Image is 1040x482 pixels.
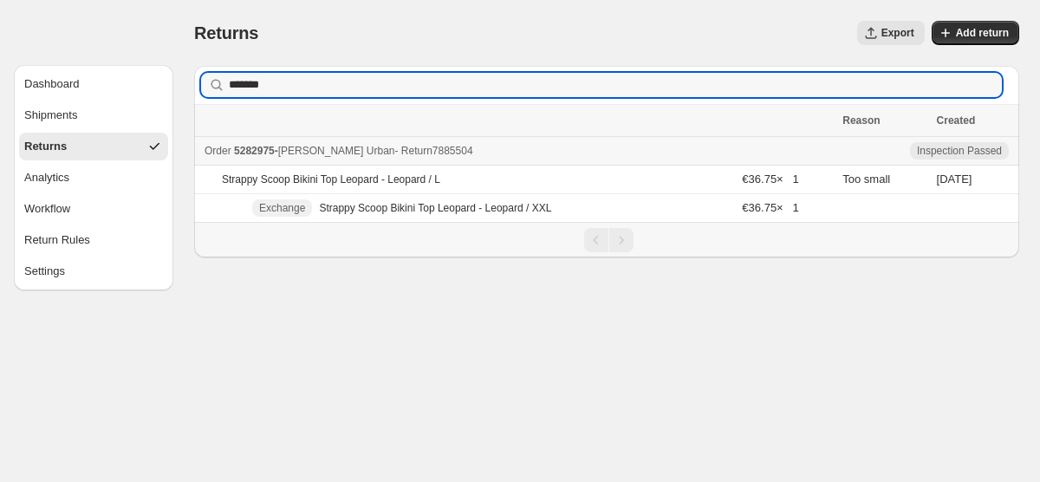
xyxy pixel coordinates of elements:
[205,145,231,157] span: Order
[842,114,880,127] span: Reason
[24,263,65,280] span: Settings
[19,101,168,129] button: Shipments
[19,133,168,160] button: Returns
[19,257,168,285] button: Settings
[937,173,972,186] time: Thursday, September 11, 2025 at 6:40:53 PM
[278,145,395,157] span: [PERSON_NAME] Urban
[394,145,472,157] span: - Return 7885504
[24,200,70,218] span: Workflow
[194,23,258,42] span: Returns
[222,173,440,186] p: Strappy Scoop Bikini Top Leopard - Leopard / L
[319,201,551,215] p: Strappy Scoop Bikini Top Leopard - Leopard / XXL
[24,169,69,186] span: Analytics
[24,231,90,249] span: Return Rules
[742,173,798,186] span: €36.75 × 1
[932,21,1019,45] button: Add return
[837,166,931,194] td: Too small
[937,114,976,127] span: Created
[19,226,168,254] button: Return Rules
[956,26,1009,40] span: Add return
[194,222,1019,257] nav: Pagination
[205,142,832,160] div: -
[24,107,77,124] span: Shipments
[917,144,1002,158] span: Inspection Passed
[881,26,914,40] span: Export
[19,70,168,98] button: Dashboard
[857,21,925,45] button: Export
[234,145,275,157] span: 5282975
[259,201,305,215] span: Exchange
[19,195,168,223] button: Workflow
[24,138,67,155] span: Returns
[742,201,798,214] span: €36.75 × 1
[24,75,80,93] span: Dashboard
[19,164,168,192] button: Analytics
